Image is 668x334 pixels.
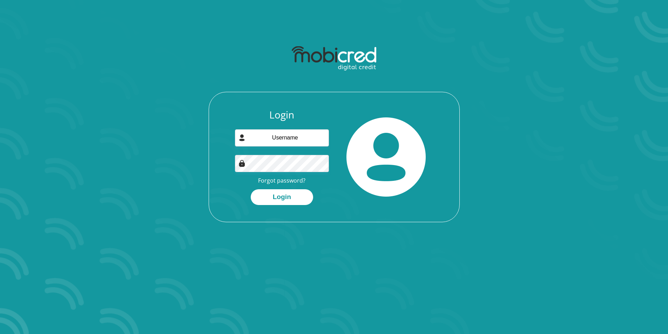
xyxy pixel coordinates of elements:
[235,109,329,121] h3: Login
[251,189,313,205] button: Login
[292,46,376,71] img: mobicred logo
[238,160,245,167] img: Image
[258,177,305,184] a: Forgot password?
[235,129,329,146] input: Username
[238,134,245,141] img: user-icon image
